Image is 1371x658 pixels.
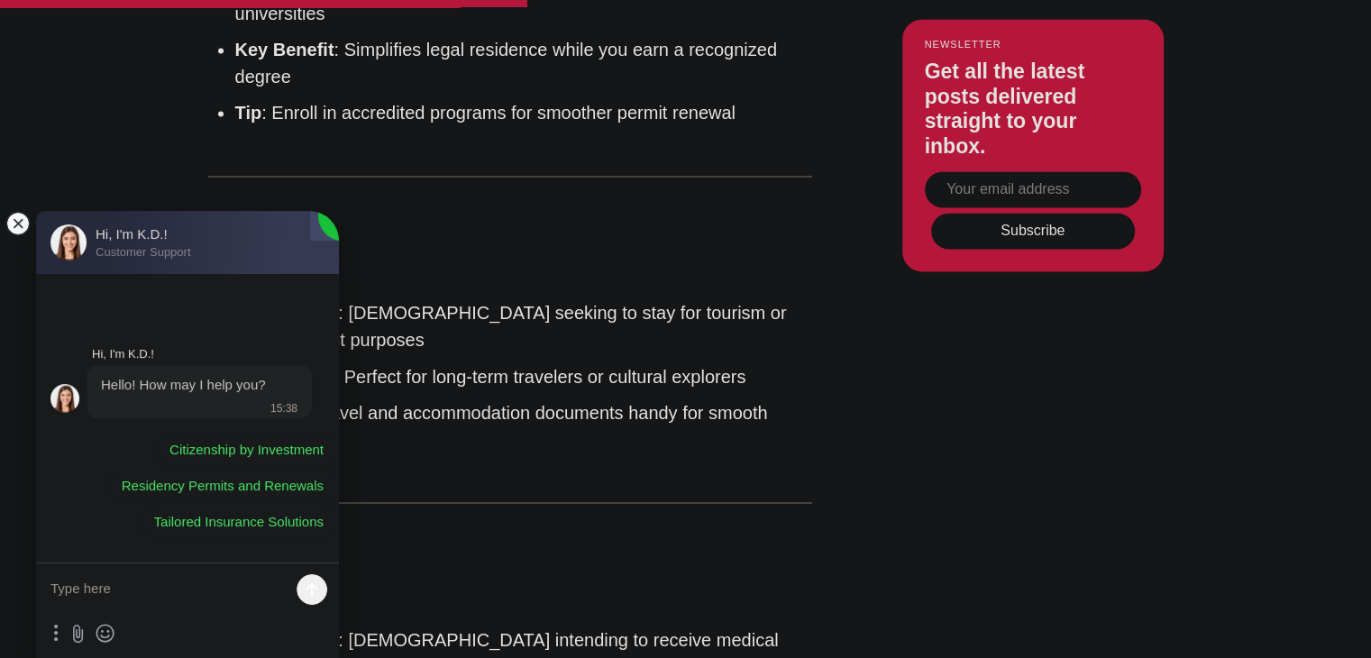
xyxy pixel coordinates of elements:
[122,476,324,496] span: Residency Permits and Renewals
[169,440,324,460] span: Citizenship by Investment
[92,347,325,361] jdiv: Hi, I'm K.D.!
[101,377,266,392] jdiv: Hello! How may I help you?
[207,553,811,609] h2: Type F
[235,103,262,123] strong: Tip
[207,226,811,283] h2: Type E
[925,60,1141,160] h3: Get all the latest posts delivered straight to your inbox.
[925,171,1141,207] input: Your email address
[925,40,1141,50] small: Newsletter
[235,99,812,126] li: : Enroll in accredited programs for smoother permit renewal
[235,40,334,59] strong: Key Benefit
[235,362,812,389] li: : Perfect for long-term travelers or cultural explorers
[235,36,812,90] li: : Simplifies legal residence while you earn a recognized degree
[265,402,297,415] jdiv: 15:38
[87,365,312,418] jdiv: 13.08.25 15:38:38
[235,398,812,452] li: : Keep travel and accommodation documents handy for smooth processing
[931,213,1135,249] button: Subscribe
[50,384,79,413] jdiv: Hi, I'm K.D.!
[235,299,812,353] li: : [DEMOGRAPHIC_DATA] seeking to stay for tourism or entertainment purposes
[154,512,324,532] span: Tailored Insurance Solutions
